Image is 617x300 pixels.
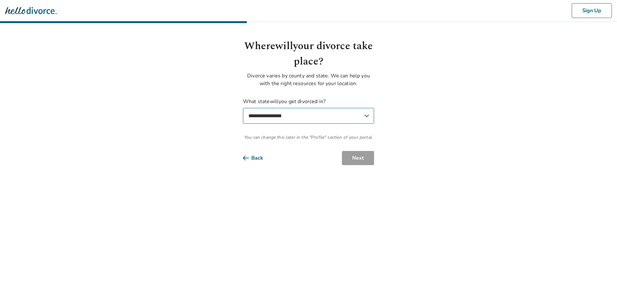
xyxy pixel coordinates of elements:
h1: Where will your divorce take place? [243,39,374,69]
button: Next [342,151,374,165]
p: Divorce varies by county and state. We can help you with the right resources for your location. [243,72,374,87]
span: You can change this later in the "Profile" section of your portal. [243,134,374,141]
button: Sign Up [572,3,612,18]
select: What statewillyou get divorced in? [243,108,374,124]
img: Hello Divorce Logo [5,4,57,17]
button: Back [243,151,273,165]
label: What state will you get divorced in? [243,98,374,124]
